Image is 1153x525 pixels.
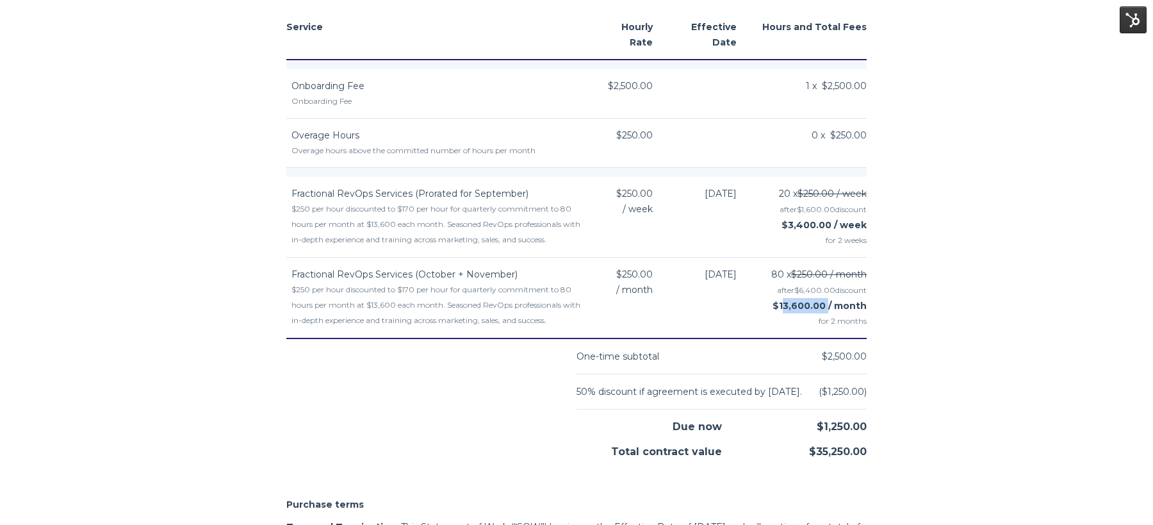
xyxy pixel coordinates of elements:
[780,204,867,214] span: after discount
[616,282,653,297] span: / month
[771,267,867,282] span: 80 x
[777,285,867,295] span: after discount
[797,204,835,214] span: $1,600.00
[668,10,752,60] th: Effective Date
[752,233,867,248] span: for 2 weeks
[584,10,668,60] th: Hourly Rate
[1120,6,1147,33] img: HubSpot Tools Menu Toggle
[291,94,584,109] div: Onboarding Fee
[291,143,584,158] div: Overage hours above the committed number of hours per month
[812,128,867,143] span: 0 x $250.00
[616,186,653,201] span: $250.00
[752,313,867,329] span: for 2 months
[722,410,867,435] div: $1,250.00
[794,285,835,295] span: $6,400.00
[576,410,722,435] div: Due now
[791,269,867,280] s: $250.00 / month
[616,128,653,143] span: $250.00
[291,201,584,247] div: $250 per hour discounted to $170 per hour for quarterly commitment to 80 hours per month at $13,6...
[806,78,867,94] span: 1 x $2,500.00
[291,282,584,328] div: $250 per hour discounted to $170 per hour for quarterly commitment to 80 hours per month at $13,6...
[752,10,867,60] th: Hours and Total Fees
[668,177,752,258] td: [DATE]
[608,78,653,94] span: $2,500.00
[291,80,364,92] span: Onboarding Fee
[286,497,867,512] h2: Purchase terms
[623,201,653,217] span: / week
[576,349,659,364] div: One-time subtotal
[722,435,867,460] div: $35,250.00
[773,300,867,312] strong: $13,600.00 / month
[797,188,867,199] s: $250.00 / week
[286,10,584,60] th: Service
[291,129,359,141] span: Overage Hours
[822,351,867,362] span: $2,500.00
[781,219,867,231] strong: $3,400.00 / week
[291,188,528,199] span: Fractional RevOps Services (Prorated for September)
[576,435,722,460] div: Total contract value
[576,384,802,399] div: 50% discount if agreement is executed by [DATE].
[616,267,653,282] span: $250.00
[779,186,867,201] span: 20 x
[668,258,752,339] td: [DATE]
[819,386,867,397] span: ($1,250.00)
[291,269,518,280] span: Fractional RevOps Services (October + November)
